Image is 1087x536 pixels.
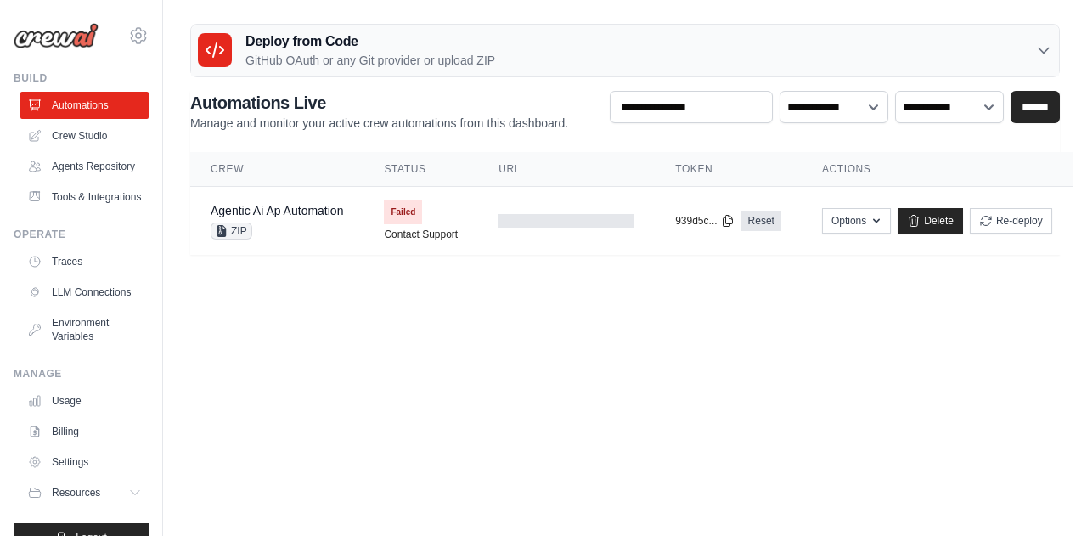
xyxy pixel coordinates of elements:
[20,248,149,275] a: Traces
[14,228,149,241] div: Operate
[20,122,149,150] a: Crew Studio
[655,152,802,187] th: Token
[14,71,149,85] div: Build
[802,152,1073,187] th: Actions
[20,418,149,445] a: Billing
[822,208,891,234] button: Options
[20,92,149,119] a: Automations
[675,214,734,228] button: 939d5c...
[20,183,149,211] a: Tools & Integrations
[20,449,149,476] a: Settings
[245,52,495,69] p: GitHub OAuth or any Git provider or upload ZIP
[211,204,343,217] a: Agentic Ai Ap Automation
[970,208,1052,234] button: Re-deploy
[20,153,149,180] a: Agents Repository
[363,152,478,187] th: Status
[14,23,99,48] img: Logo
[20,387,149,415] a: Usage
[190,115,568,132] p: Manage and monitor your active crew automations from this dashboard.
[20,279,149,306] a: LLM Connections
[20,309,149,350] a: Environment Variables
[898,208,963,234] a: Delete
[52,486,100,499] span: Resources
[14,367,149,381] div: Manage
[20,479,149,506] button: Resources
[190,91,568,115] h2: Automations Live
[384,200,422,224] span: Failed
[211,223,252,240] span: ZIP
[190,152,363,187] th: Crew
[245,31,495,52] h3: Deploy from Code
[478,152,655,187] th: URL
[384,228,458,241] a: Contact Support
[741,211,781,231] a: Reset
